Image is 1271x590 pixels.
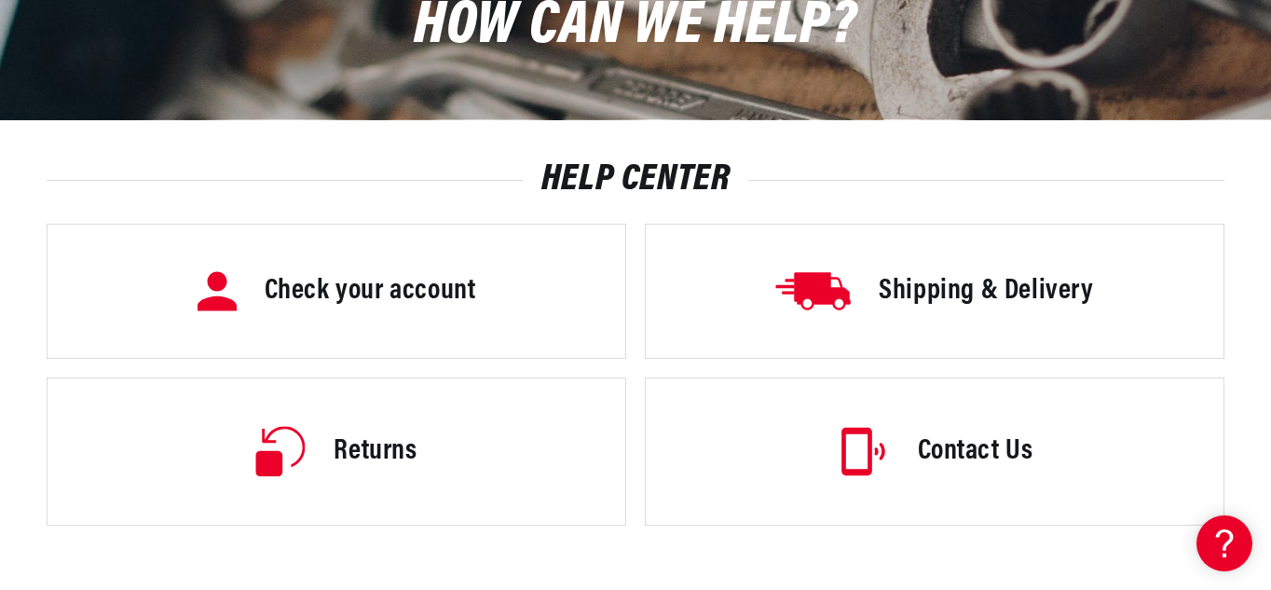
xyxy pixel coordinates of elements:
[47,164,1224,196] h2: Help Center
[775,272,851,310] img: Shipping & Delivery
[198,271,237,311] img: Check your account
[837,425,890,478] img: Contact Us
[879,272,1093,311] h3: Shipping & Delivery
[645,224,1224,359] a: Shipping & Delivery Shipping & Delivery
[47,224,626,359] a: Check your account Check your account
[265,272,476,311] h3: Check your account
[918,432,1033,472] h3: Contact Us
[334,432,417,472] h3: Returns
[47,377,626,526] a: Returns Returns
[645,377,1224,526] a: Contact Us Contact Us
[255,426,306,477] img: Returns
